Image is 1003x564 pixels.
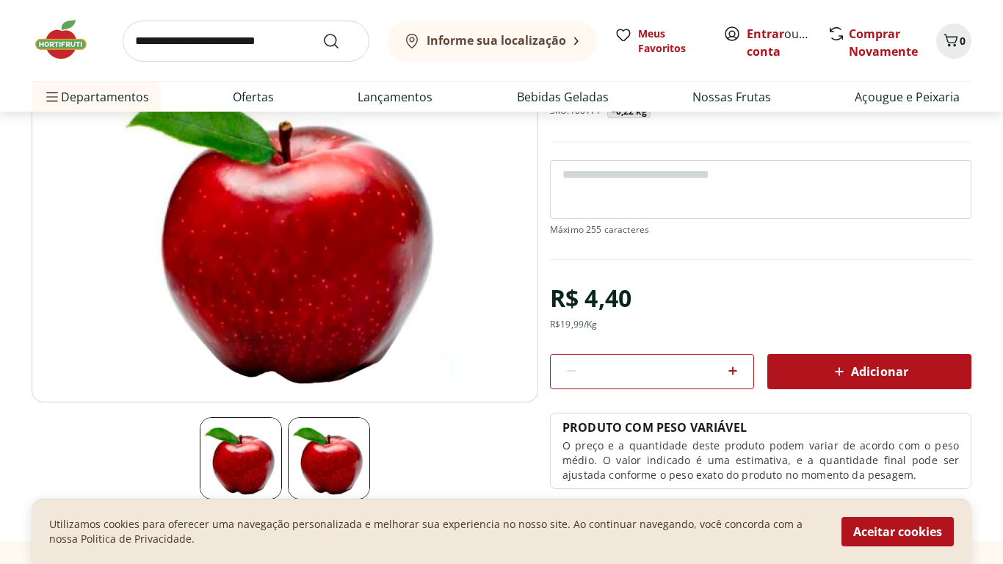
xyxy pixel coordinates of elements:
[855,88,960,106] a: Açougue e Peixaria
[747,26,784,42] a: Entrar
[322,32,358,50] button: Submit Search
[32,18,105,62] img: Hortifruti
[692,88,771,106] a: Nossas Frutas
[550,278,631,319] div: R$ 4,40
[43,79,149,115] span: Departamentos
[200,417,282,499] img: Principal
[32,48,538,402] img: Principal
[427,32,566,48] b: Informe sua localização
[747,26,828,59] a: Criar conta
[936,23,971,59] button: Carrinho
[387,21,597,62] button: Informe sua localização
[233,88,274,106] a: Ofertas
[841,517,954,546] button: Aceitar cookies
[123,21,369,62] input: search
[960,34,966,48] span: 0
[517,88,609,106] a: Bebidas Geladas
[49,517,824,546] p: Utilizamos cookies para oferecer uma navegação personalizada e melhorar sua experiencia no nosso ...
[550,319,598,330] div: R$ 19,99 /Kg
[767,354,971,389] button: Adicionar
[849,26,918,59] a: Comprar Novamente
[830,363,908,380] span: Adicionar
[615,26,706,56] a: Meus Favoritos
[562,438,959,482] p: O preço e a quantidade deste produto podem variar de acordo com o peso médio. O valor indicado é ...
[358,88,432,106] a: Lançamentos
[638,26,706,56] span: Meus Favoritos
[562,419,747,435] p: PRODUTO COM PESO VARIÁVEL
[43,79,61,115] button: Menu
[288,417,370,499] img: Principal
[747,25,812,60] span: ou
[611,106,647,117] p: ~0,22 kg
